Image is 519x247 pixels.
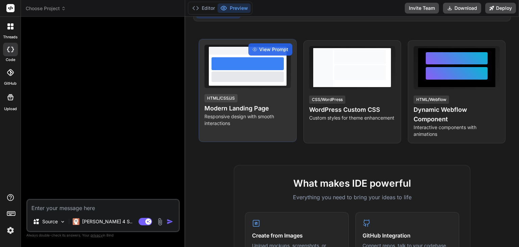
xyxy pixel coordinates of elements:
[3,34,18,40] label: threads
[218,3,251,13] button: Preview
[4,81,17,86] label: GitHub
[405,3,439,14] button: Invite Team
[245,193,459,201] p: Everything you need to bring your ideas to life
[91,233,103,237] span: privacy
[26,5,66,12] span: Choose Project
[6,57,15,63] label: code
[414,96,449,104] div: HTML/Webflow
[414,105,500,124] h4: Dynamic Webflow Component
[414,124,500,138] p: Interactive components with animations
[4,106,17,112] label: Upload
[309,115,395,121] p: Custom styles for theme enhancement
[363,231,452,240] h4: GitHub Integration
[167,218,173,225] img: icon
[60,219,66,225] img: Pick Models
[5,225,16,236] img: settings
[26,232,180,239] p: Always double-check its answers. Your in Bind
[42,218,58,225] p: Source
[245,176,459,190] h2: What makes IDE powerful
[190,3,218,13] button: Editor
[485,3,516,14] button: Deploy
[204,94,238,102] div: HTML/CSS/JS
[443,3,481,14] button: Download
[309,96,345,104] div: CSS/WordPress
[252,231,342,240] h4: Create from Images
[204,113,291,127] p: Responsive design with smooth interactions
[259,46,288,53] span: View Prompt
[82,218,132,225] p: [PERSON_NAME] 4 S..
[204,104,291,113] h4: Modern Landing Page
[156,218,164,226] img: attachment
[309,105,395,115] h4: WordPress Custom CSS
[73,218,79,225] img: Claude 4 Sonnet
